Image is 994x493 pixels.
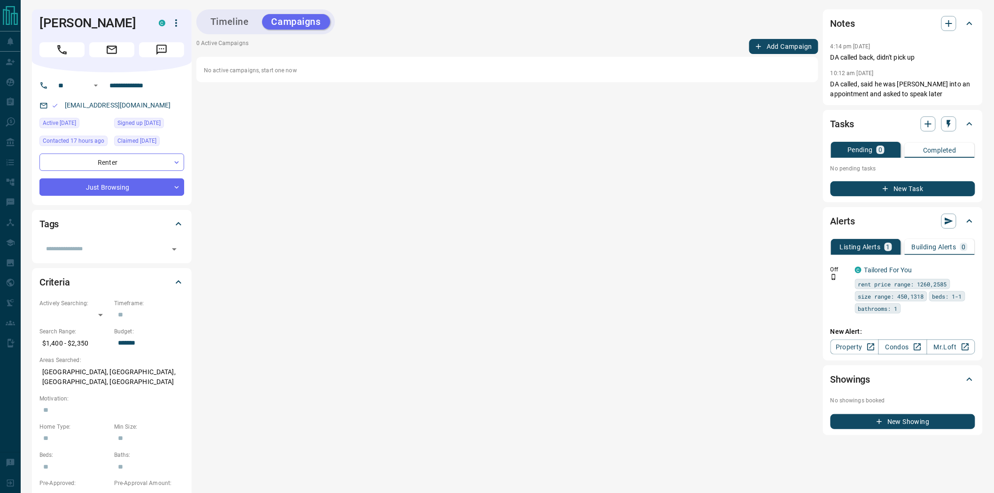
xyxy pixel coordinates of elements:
span: Email [89,42,134,57]
a: [EMAIL_ADDRESS][DOMAIN_NAME] [65,101,171,109]
h2: Showings [831,372,870,387]
p: Pre-Approval Amount: [114,479,184,487]
a: Tailored For You [864,266,912,274]
div: Wed Sep 12 2018 [114,136,184,149]
p: Areas Searched: [39,356,184,364]
div: Notes [831,12,975,35]
h2: Criteria [39,275,70,290]
p: Motivation: [39,394,184,403]
svg: Push Notification Only [831,274,837,280]
div: Alerts [831,210,975,232]
button: Open [168,243,181,256]
div: condos.ca [159,20,165,26]
div: Thu Aug 14 2025 [39,118,109,131]
button: Add Campaign [749,39,818,54]
span: rent price range: 1260,2585 [858,279,947,289]
p: DA called, said he was [PERSON_NAME] into an appointment and asked to speak later [831,79,975,99]
span: bathrooms: 1 [858,304,898,313]
div: Fri Aug 15 2025 [39,136,109,149]
p: Min Size: [114,423,184,431]
p: Actively Searching: [39,299,109,308]
div: Wed Sep 12 2018 [114,118,184,131]
div: Tasks [831,113,975,135]
button: New Showing [831,414,975,429]
button: Timeline [201,14,258,30]
p: 1 [886,244,890,250]
h2: Tasks [831,116,854,131]
span: size range: 450,1318 [858,292,924,301]
span: Message [139,42,184,57]
svg: Email Valid [52,102,58,109]
div: condos.ca [855,267,862,273]
p: No showings booked [831,396,975,405]
p: DA called back, didn't pick up [831,53,975,62]
span: beds: 1-1 [932,292,962,301]
p: Pending [847,146,873,153]
span: Call [39,42,85,57]
p: Beds: [39,451,109,459]
button: Open [90,80,101,91]
p: 0 [878,146,882,153]
p: [GEOGRAPHIC_DATA], [GEOGRAPHIC_DATA], [GEOGRAPHIC_DATA], [GEOGRAPHIC_DATA] [39,364,184,390]
p: Building Alerts [912,244,956,250]
p: Timeframe: [114,299,184,308]
p: Pre-Approved: [39,479,109,487]
p: 10:12 am [DATE] [831,70,874,77]
h2: Alerts [831,214,855,229]
p: Baths: [114,451,184,459]
span: Active [DATE] [43,118,76,128]
p: No active campaigns, start one now [204,66,811,75]
button: New Task [831,181,975,196]
p: $1,400 - $2,350 [39,336,109,351]
p: Listing Alerts [840,244,881,250]
h1: [PERSON_NAME] [39,15,145,31]
p: 4:14 pm [DATE] [831,43,870,50]
div: Criteria [39,271,184,293]
p: Off [831,265,849,274]
p: 0 [962,244,966,250]
p: Home Type: [39,423,109,431]
p: 0 Active Campaigns [196,39,248,54]
div: Showings [831,368,975,391]
p: Budget: [114,327,184,336]
p: Search Range: [39,327,109,336]
p: New Alert: [831,327,975,337]
span: Signed up [DATE] [117,118,161,128]
div: Tags [39,213,184,235]
p: No pending tasks [831,162,975,176]
h2: Tags [39,216,59,231]
p: Completed [923,147,956,154]
button: Campaigns [262,14,330,30]
a: Mr.Loft [927,339,975,354]
div: Just Browsing [39,178,184,196]
h2: Notes [831,16,855,31]
div: Renter [39,154,184,171]
a: Property [831,339,879,354]
span: Claimed [DATE] [117,136,156,146]
a: Condos [878,339,927,354]
span: Contacted 17 hours ago [43,136,104,146]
